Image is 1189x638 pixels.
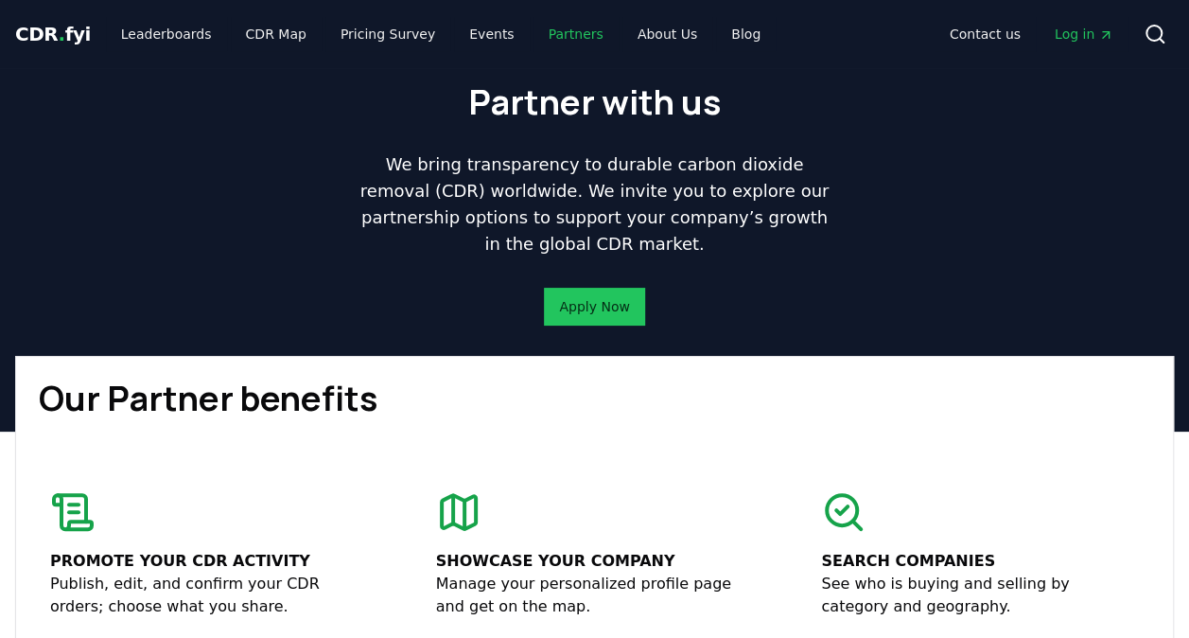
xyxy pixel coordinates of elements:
[454,17,529,51] a: Events
[15,21,91,47] a: CDR.fyi
[935,17,1036,51] a: Contact us
[821,573,1139,618] p: See who is buying and selling by category and geography.
[231,17,322,51] a: CDR Map
[436,550,754,573] p: Showcase your company
[50,573,368,618] p: Publish, edit, and confirm your CDR orders; choose what you share.
[353,151,837,257] p: We bring transparency to durable carbon dioxide removal (CDR) worldwide. We invite you to explore...
[59,23,65,45] span: .
[716,17,776,51] a: Blog
[821,550,1139,573] p: Search companies
[468,83,721,121] h1: Partner with us
[50,550,368,573] p: Promote your CDR activity
[436,573,754,618] p: Manage your personalized profile page and get on the map.
[1055,25,1113,44] span: Log in
[106,17,776,51] nav: Main
[106,17,227,51] a: Leaderboards
[1040,17,1128,51] a: Log in
[559,297,629,316] a: Apply Now
[544,288,644,326] button: Apply Now
[39,380,1150,417] h1: Our Partner benefits
[935,17,1128,51] nav: Main
[622,17,712,51] a: About Us
[533,17,619,51] a: Partners
[15,23,91,45] span: CDR fyi
[325,17,450,51] a: Pricing Survey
